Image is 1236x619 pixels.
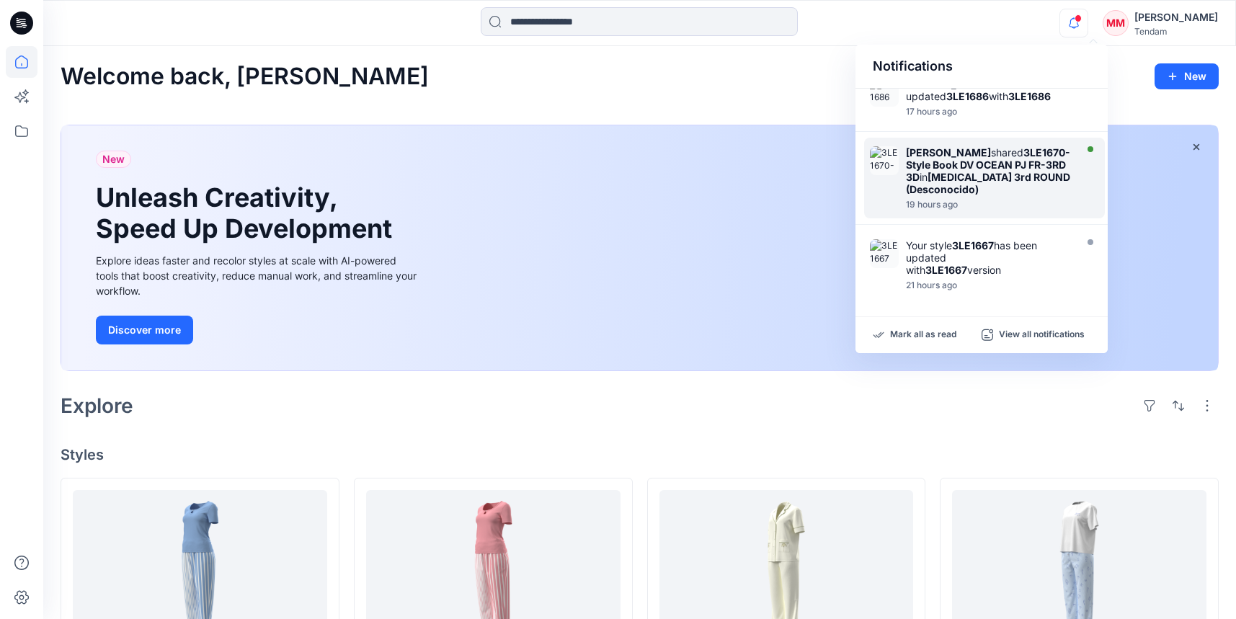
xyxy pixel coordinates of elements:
[952,239,994,251] strong: 3LE1667
[906,146,991,159] strong: [PERSON_NAME]
[1134,26,1218,37] div: Tendam
[96,316,193,344] button: Discover more
[890,329,956,342] p: Mark all as read
[1008,90,1051,102] strong: 3LE1686
[906,280,1072,290] div: Wednesday, September 03, 2025 09:40
[925,264,967,276] strong: 3LE1667
[906,200,1072,210] div: Wednesday, September 03, 2025 11:16
[906,239,1072,276] div: Your style has been updated with version
[870,146,899,175] img: 3LE1670-Style Book DV OCEAN PJ FR-3RD 3D
[906,78,1072,102] div: has updated with
[870,239,899,268] img: 3LE1667
[906,146,1072,195] div: shared in
[61,63,429,90] h2: Welcome back, [PERSON_NAME]
[906,107,1072,117] div: Wednesday, September 03, 2025 13:37
[1155,63,1219,89] button: New
[855,45,1108,89] div: Notifications
[1134,9,1218,26] div: [PERSON_NAME]
[61,446,1219,463] h4: Styles
[96,316,420,344] a: Discover more
[906,146,1070,183] strong: 3LE1670-Style Book DV OCEAN PJ FR-3RD 3D
[999,329,1085,342] p: View all notifications
[946,90,989,102] strong: 3LE1686
[96,253,420,298] div: Explore ideas faster and recolor styles at scale with AI-powered tools that boost creativity, red...
[1103,10,1129,36] div: MM
[870,78,899,107] img: 3LE1686
[906,171,1070,195] strong: [MEDICAL_DATA] 3rd ROUND (Desconocido)
[96,182,399,244] h1: Unleash Creativity, Speed Up Development
[61,394,133,417] h2: Explore
[102,151,125,168] span: New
